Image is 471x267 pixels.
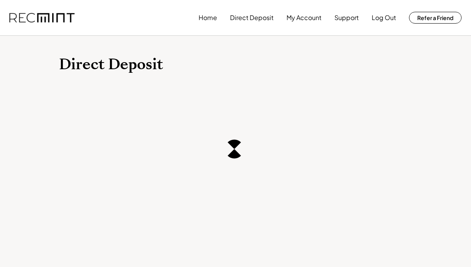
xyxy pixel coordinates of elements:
h1: Direct Deposit [59,55,412,74]
img: recmint-logotype%403x.png [9,13,75,23]
button: Refer a Friend [409,12,462,24]
button: Log Out [372,10,396,26]
button: My Account [287,10,321,26]
button: Support [334,10,359,26]
button: Home [199,10,217,26]
button: Direct Deposit [230,10,274,26]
